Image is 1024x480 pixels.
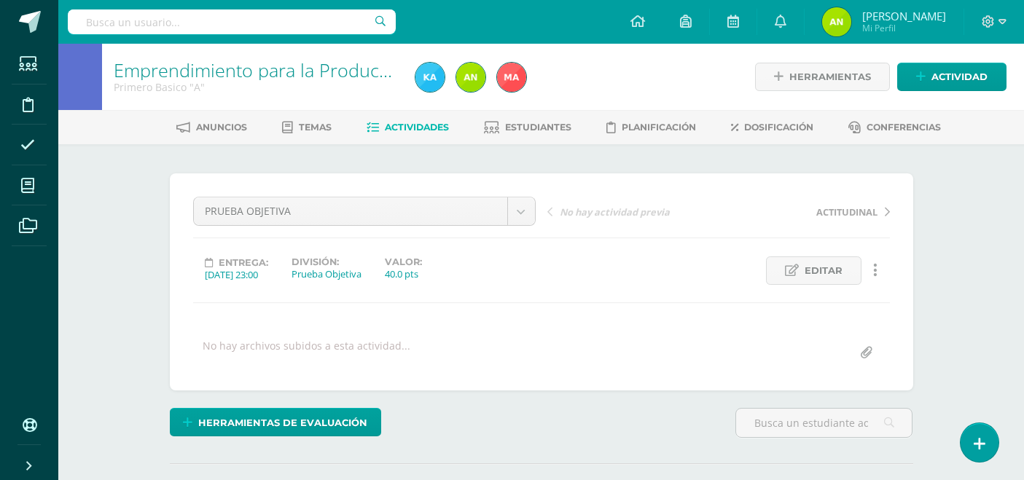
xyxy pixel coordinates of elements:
span: Editar [805,257,843,284]
span: Entrega: [219,257,268,268]
a: Actividades [367,116,449,139]
span: ACTITUDINAL [816,205,878,219]
a: Herramientas de evaluación [170,408,381,436]
a: ACTITUDINAL [719,204,890,219]
img: 258196113818b181416f1cb94741daed.png [415,63,445,92]
a: Actividad [897,63,1007,91]
span: Planificación [622,122,696,133]
a: Dosificación [731,116,813,139]
label: División: [292,256,361,267]
div: 40.0 pts [385,267,422,280]
span: Estudiantes [505,122,571,133]
a: Planificación [606,116,696,139]
span: Herramientas de evaluación [198,409,367,436]
span: Actividad [931,63,988,90]
span: [PERSON_NAME] [862,9,946,23]
div: No hay archivos subidos a esta actividad... [203,339,410,367]
img: 0e30a1b9d0f936b016857a7067cac0ae.png [456,63,485,92]
span: Temas [299,122,332,133]
a: PRUEBA OBJETIVA [194,197,535,225]
a: Emprendimiento para la Productividad [114,58,434,82]
img: 0e30a1b9d0f936b016857a7067cac0ae.png [822,7,851,36]
span: Actividades [385,122,449,133]
span: No hay actividad previa [560,205,670,219]
a: Anuncios [176,116,247,139]
a: Temas [282,116,332,139]
span: Mi Perfil [862,22,946,34]
span: PRUEBA OBJETIVA [205,197,496,225]
input: Busca un usuario... [68,9,396,34]
label: Valor: [385,256,422,267]
img: 0183f867e09162c76e2065f19ee79ccf.png [497,63,526,92]
span: Herramientas [789,63,871,90]
a: Conferencias [848,116,941,139]
input: Busca un estudiante aquí... [736,409,912,437]
h1: Emprendimiento para la Productividad [114,60,398,80]
span: Anuncios [196,122,247,133]
div: Prueba Objetiva [292,267,361,280]
div: Primero Basico 'A' [114,80,398,94]
span: Conferencias [867,122,941,133]
span: Dosificación [744,122,813,133]
a: Estudiantes [484,116,571,139]
div: [DATE] 23:00 [205,268,268,281]
a: Herramientas [755,63,890,91]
